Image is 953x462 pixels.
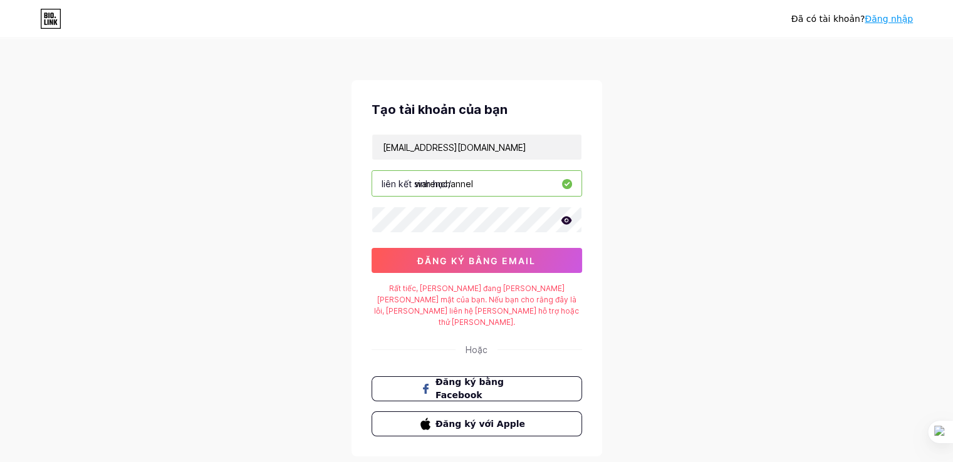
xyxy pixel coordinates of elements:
font: Tạo tài khoản của bạn [372,102,508,117]
button: Đăng ký với Apple [372,411,582,436]
font: liên kết sinh học/ [382,178,451,189]
a: Đăng nhập [865,14,913,24]
font: Rất tiếc, [PERSON_NAME] đang [PERSON_NAME] [PERSON_NAME] mật của bạn. Nếu bạn cho rằng đây là lỗi... [374,284,579,327]
font: đăng ký bằng email [417,255,536,266]
input: E-mail [372,135,581,160]
input: tên người dùng [372,171,581,196]
button: Đăng ký bằng Facebook [372,376,582,401]
font: Đăng ký với Apple [435,419,525,429]
button: đăng ký bằng email [372,248,582,273]
font: Đã có tài khoản? [791,14,865,24]
font: Đăng ký bằng Facebook [435,377,504,400]
font: Hoặc [466,344,487,355]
